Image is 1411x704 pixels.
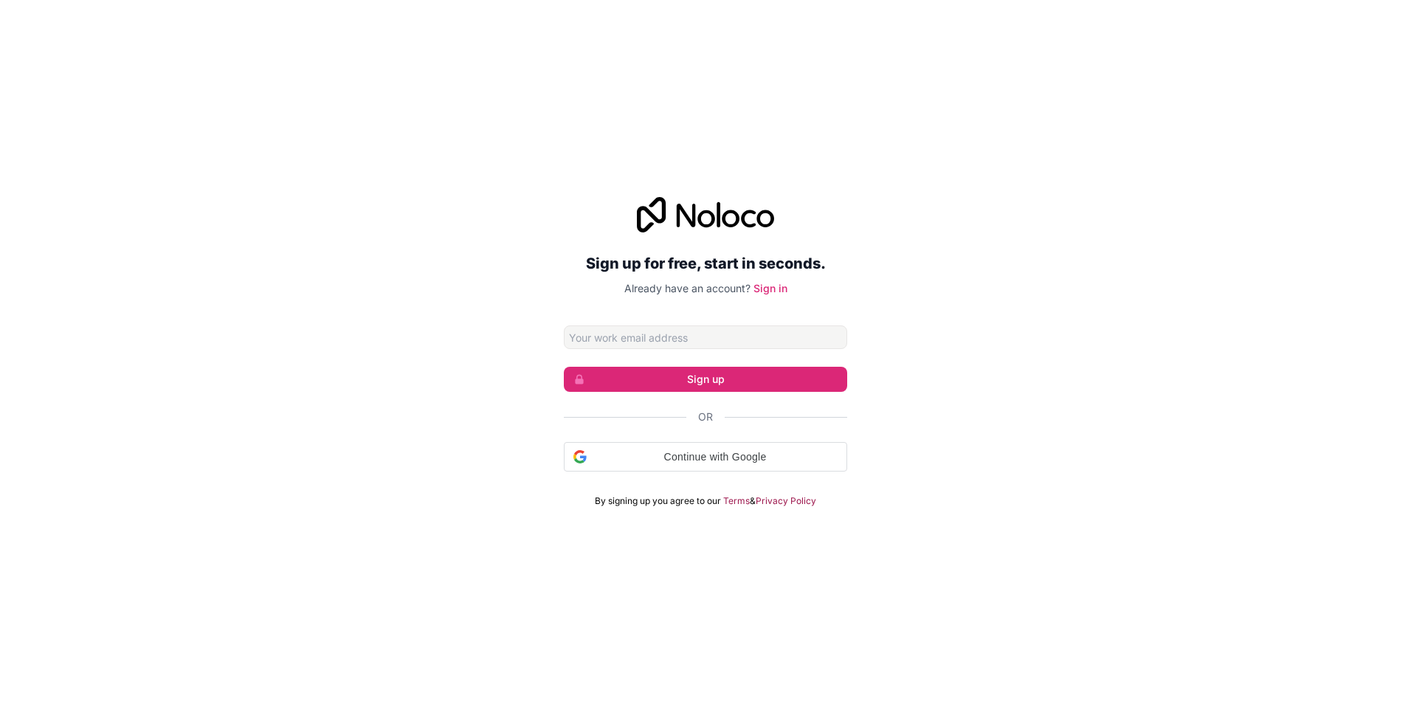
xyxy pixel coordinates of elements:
[564,442,847,472] div: Continue with Google
[624,282,751,294] span: Already have an account?
[564,325,847,349] input: Email address
[698,410,713,424] span: Or
[753,282,787,294] a: Sign in
[564,250,847,277] h2: Sign up for free, start in seconds.
[750,495,756,507] span: &
[756,495,816,507] a: Privacy Policy
[595,495,721,507] span: By signing up you agree to our
[593,449,838,465] span: Continue with Google
[564,367,847,392] button: Sign up
[723,495,750,507] a: Terms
